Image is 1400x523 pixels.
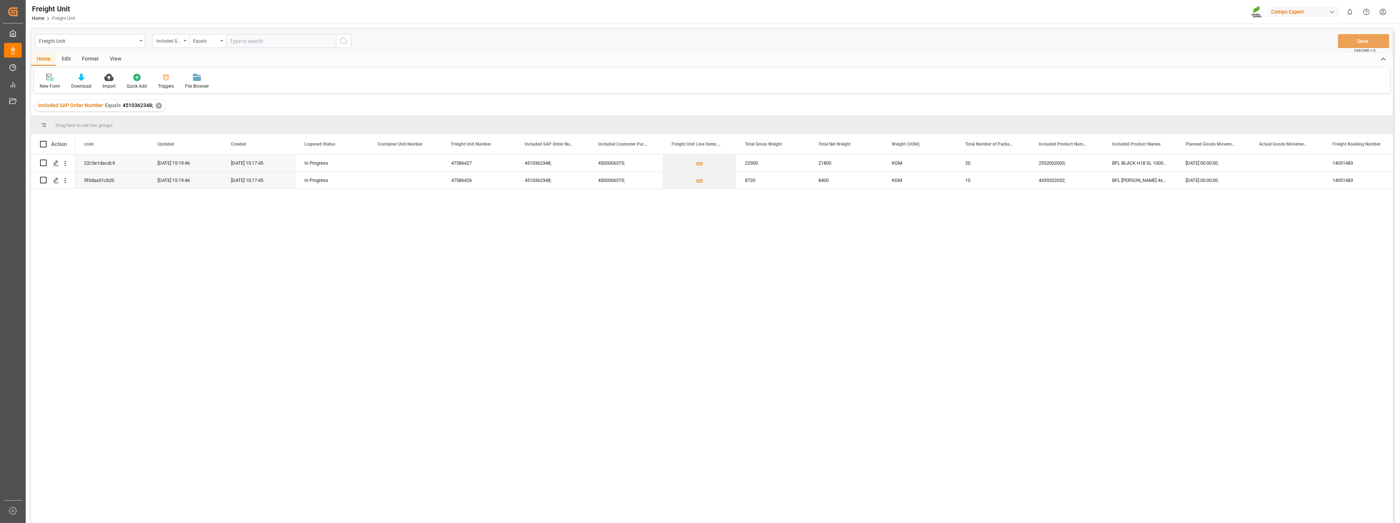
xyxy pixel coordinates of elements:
[1177,154,1250,171] div: [DATE] 00:00:00
[1251,6,1263,18] img: Screenshot%202023-09-29%20at%2010.02.21.png_1712312052.png
[1030,154,1103,171] div: 2552002000;
[736,154,810,171] div: 22900
[736,172,810,189] div: 8720
[71,83,91,89] div: Download
[152,34,189,48] button: open menu
[1354,48,1375,53] span: Ctrl/CMD + S
[76,53,104,66] div: Format
[1030,172,1103,189] div: 4339202052;
[127,83,147,89] div: Quick Add
[1324,172,1397,189] div: 14051483
[40,83,60,89] div: New Form
[104,53,127,66] div: View
[39,36,137,45] div: Freight Unit
[745,142,782,147] span: Total Gross Weight
[892,142,920,147] span: Weight (UOM)
[525,142,574,147] span: Included SAP Order Number
[304,172,360,189] div: In Progress
[32,3,75,14] div: Freight Unit
[1186,142,1235,147] span: Planned Goods Movement Date
[1268,5,1342,19] button: Compo Expert
[75,154,149,171] div: 22c5e1dacdc9
[1103,172,1177,189] div: BFL [PERSON_NAME] 4x5L (x40) TR;
[336,34,351,48] button: search button
[1268,7,1339,17] div: Compo Expert
[75,172,149,189] div: 5f0daa51cb20
[123,102,153,108] span: 4510362348;
[304,155,360,172] div: In Progress
[222,172,296,189] div: [DATE] 15:17:45
[149,154,222,171] div: [DATE] 15:19:46
[31,154,75,172] div: Press SPACE to select this row.
[304,142,335,147] span: Logward Status
[38,102,103,108] span: Included SAP Order Number
[84,142,94,147] span: code
[883,154,956,171] div: KGM
[158,142,174,147] span: Updated
[672,142,721,147] span: Freight Unit Line Items Information
[1259,142,1308,147] span: Actual Goods Movement Date
[1342,4,1358,20] button: show 0 new notifications
[32,16,44,21] a: Home
[598,142,647,147] span: Included Customer Purchase Order Numbers
[1332,142,1381,147] span: Freight Booking Number
[51,141,67,147] div: Action
[965,142,1014,147] span: Total Number of Packages
[516,154,589,171] div: 4510362348;
[156,103,162,109] div: ✕
[31,53,56,66] div: Home
[442,154,516,171] div: 47586427
[1103,154,1177,171] div: BFL BLACK H18 SL 1000L TR;
[1338,34,1389,48] button: Save
[442,172,516,189] div: 47586426
[231,142,246,147] span: Created
[31,172,75,189] div: Press SPACE to select this row.
[1324,154,1397,171] div: 14051483
[56,53,76,66] div: Edit
[156,36,181,44] div: Included SAP Order Number
[226,34,336,48] input: Type to search
[956,172,1030,189] div: 10
[589,172,663,189] div: 4500006373;
[818,142,851,147] span: Total Net Weight
[810,172,883,189] div: 8400
[1039,142,1088,147] span: Included Product Numbers
[516,172,589,189] div: 4510362348;
[185,83,209,89] div: File Browser
[35,34,145,48] button: open menu
[158,83,174,89] div: Triggers
[189,34,226,48] button: open menu
[956,154,1030,171] div: 20
[1177,172,1250,189] div: [DATE] 00:00:00
[55,122,113,128] span: Drag here to set row groups
[193,36,218,44] div: Equals
[149,172,222,189] div: [DATE] 15:19:46
[451,142,491,147] span: Freight Unit Number
[1112,142,1161,147] span: Included Product Names
[378,142,423,147] span: Container Unit Number
[810,154,883,171] div: 21800
[883,172,956,189] div: KGM
[589,154,663,171] div: 4500006373;
[105,102,121,108] span: Equals
[1358,4,1375,20] button: Help Center
[222,154,296,171] div: [DATE] 15:17:45
[102,83,116,89] div: Import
